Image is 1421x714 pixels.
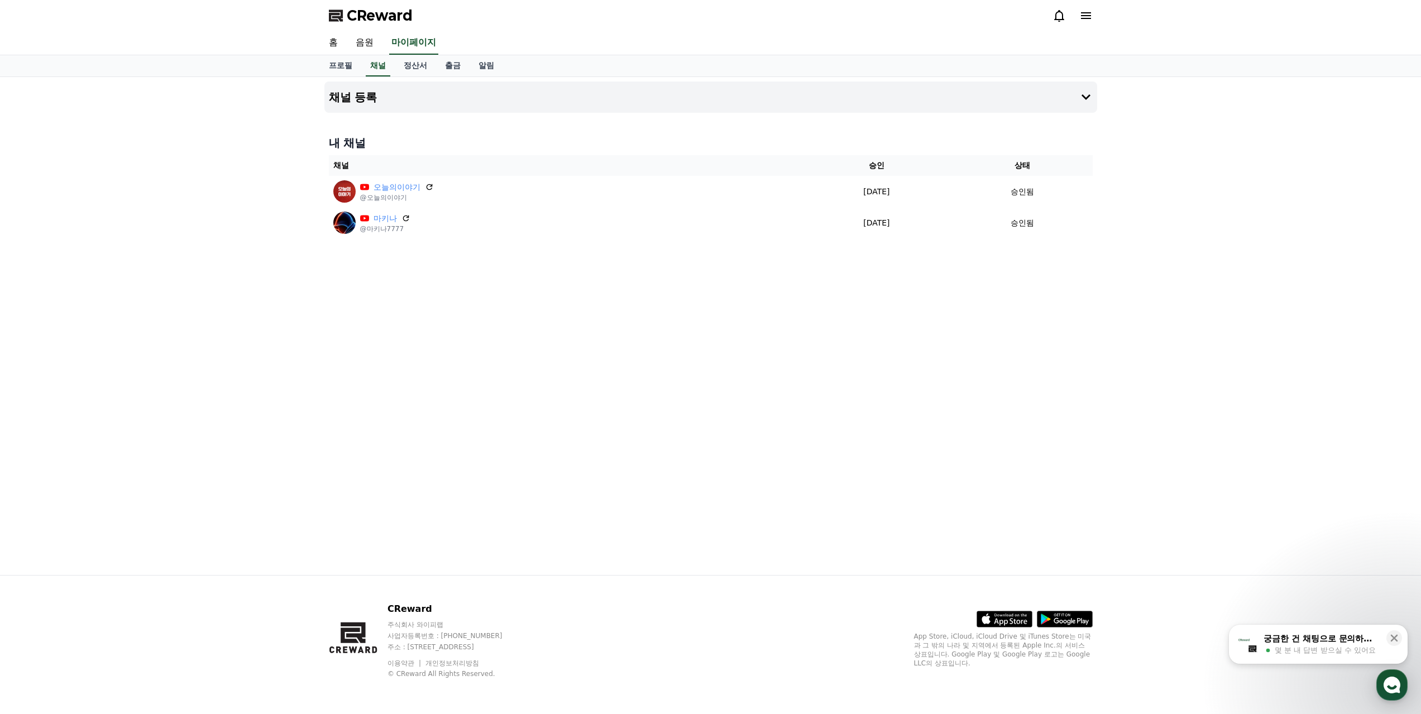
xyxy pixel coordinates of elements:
button: 채널 등록 [324,82,1097,113]
a: 알림 [470,55,503,76]
h4: 채널 등록 [329,91,377,103]
p: @마키나7777 [360,224,410,233]
p: 승인됨 [1011,217,1034,229]
img: 오늘의이야기 [333,180,356,203]
p: App Store, iCloud, iCloud Drive 및 iTunes Store는 미국과 그 밖의 나라 및 지역에서 등록된 Apple Inc.의 서비스 상표입니다. Goo... [914,632,1093,668]
a: 출금 [436,55,470,76]
p: 주소 : [STREET_ADDRESS] [387,643,524,651]
p: [DATE] [805,186,948,198]
a: 음원 [347,31,382,55]
p: 승인됨 [1011,186,1034,198]
p: [DATE] [805,217,948,229]
a: 홈 [320,31,347,55]
p: 주식회사 와이피랩 [387,620,524,629]
th: 상태 [953,155,1092,176]
a: 개인정보처리방침 [425,659,479,667]
a: 채널 [366,55,390,76]
a: 프로필 [320,55,361,76]
a: 오늘의이야기 [374,181,420,193]
span: CReward [347,7,413,25]
p: 사업자등록번호 : [PHONE_NUMBER] [387,631,524,640]
a: 이용약관 [387,659,423,667]
p: @오늘의이야기 [360,193,434,202]
th: 채널 [329,155,801,176]
p: © CReward All Rights Reserved. [387,669,524,678]
p: CReward [387,602,524,616]
a: CReward [329,7,413,25]
h4: 내 채널 [329,135,1093,151]
a: 마이페이지 [389,31,438,55]
a: 마키나 [374,213,397,224]
th: 승인 [800,155,953,176]
a: 정산서 [395,55,436,76]
img: 마키나 [333,212,356,234]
